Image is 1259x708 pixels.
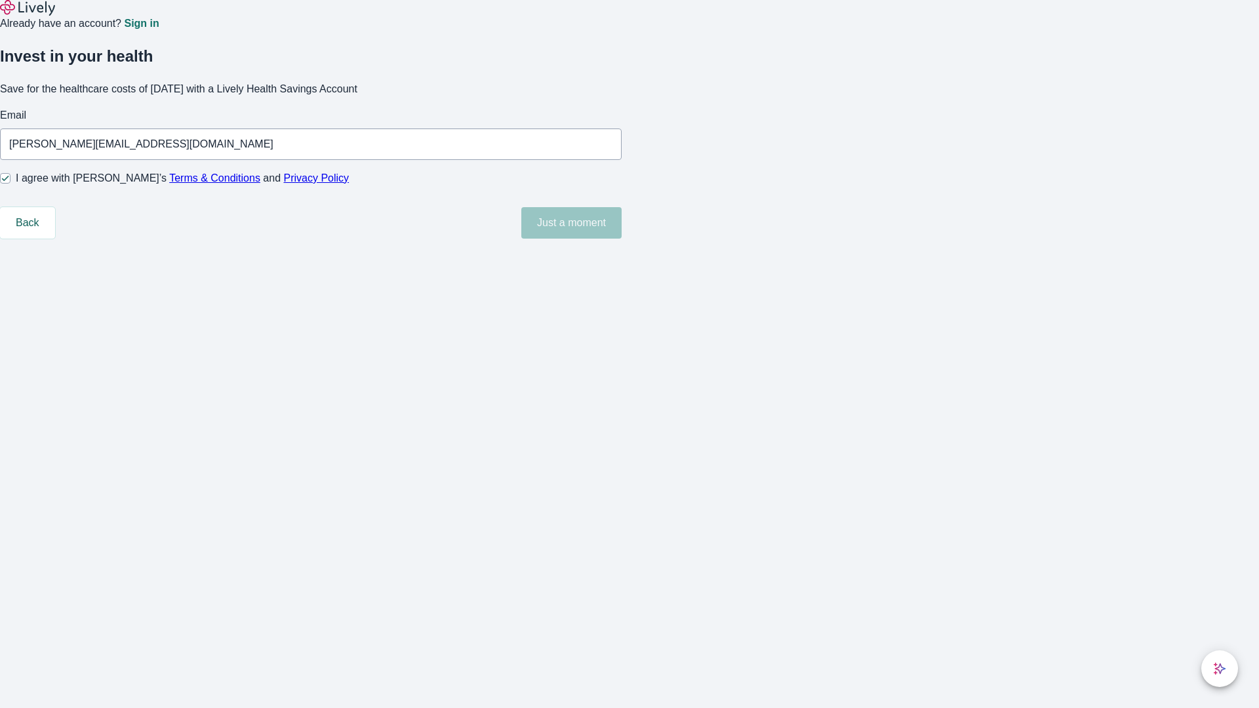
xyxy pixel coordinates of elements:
[169,172,260,184] a: Terms & Conditions
[1201,650,1238,687] button: chat
[284,172,350,184] a: Privacy Policy
[1213,662,1226,675] svg: Lively AI Assistant
[16,170,349,186] span: I agree with [PERSON_NAME]’s and
[124,18,159,29] a: Sign in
